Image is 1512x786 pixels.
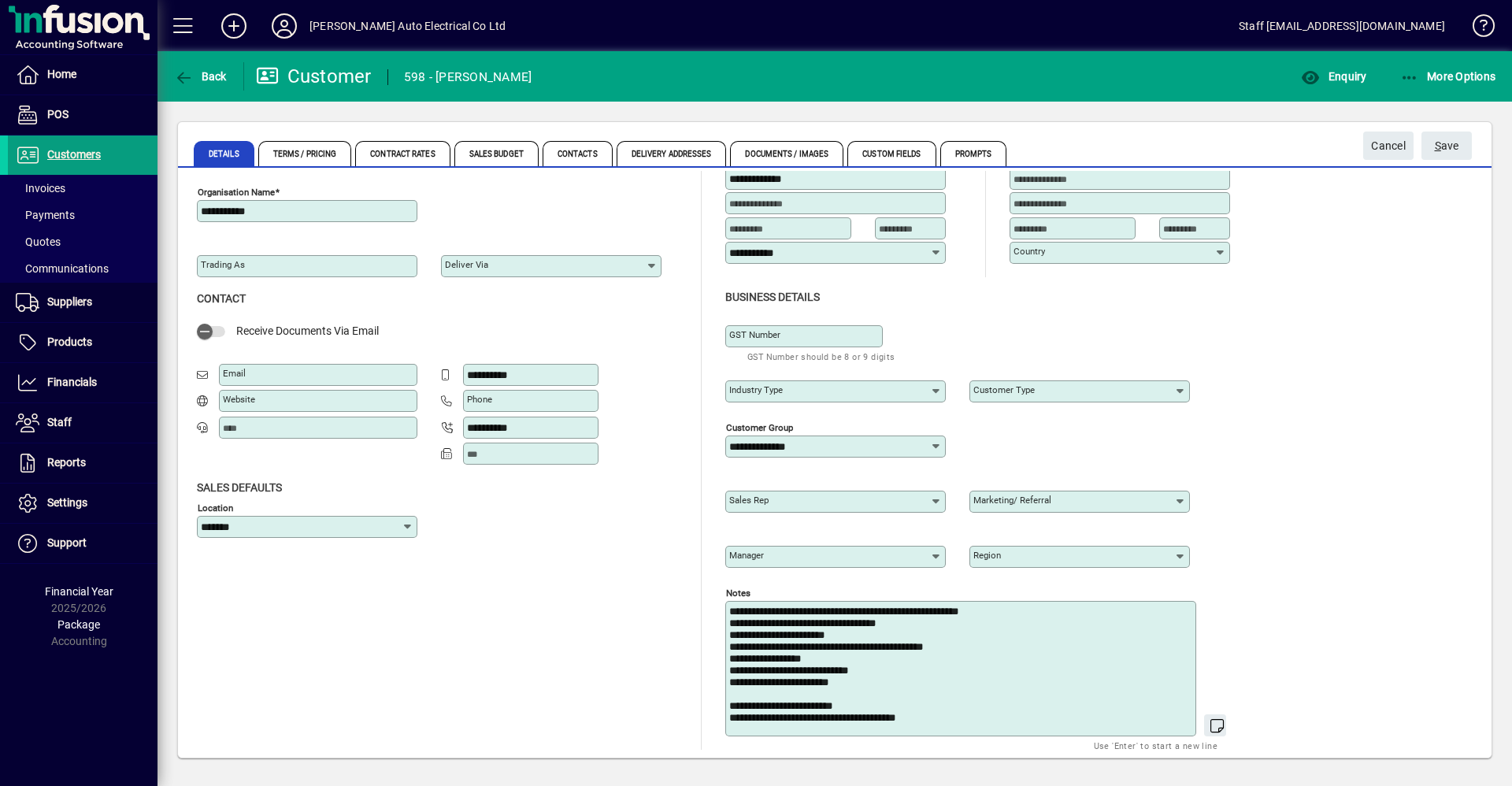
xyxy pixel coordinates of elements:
[8,403,157,443] a: Staff
[170,62,231,91] button: Back
[47,336,92,348] span: Products
[47,376,97,388] span: Financials
[1400,70,1496,83] span: More Options
[223,368,246,379] mat-label: Email
[1297,62,1370,91] button: Enquiry
[8,363,157,402] a: Financials
[209,12,259,40] button: Add
[8,484,157,523] a: Settings
[973,384,1035,395] mat-label: Customer type
[198,502,233,513] mat-label: Location
[201,259,245,270] mat-label: Trading as
[1461,3,1492,54] a: Knowledge Base
[729,495,769,506] mat-label: Sales rep
[198,187,275,198] mat-label: Organisation name
[729,384,783,395] mat-label: Industry type
[194,141,254,166] span: Details
[8,283,157,322] a: Suppliers
[747,347,895,365] mat-hint: GST Number should be 8 or 9 digits
[47,456,86,469] span: Reports
[1094,736,1217,754] mat-hint: Use 'Enter' to start a new line
[729,550,764,561] mat-label: Manager
[157,62,244,91] app-page-header-button: Back
[1396,62,1500,91] button: More Options
[940,141,1007,166] span: Prompts
[45,585,113,598] span: Financial Year
[1239,13,1445,39] div: Staff [EMAIL_ADDRESS][DOMAIN_NAME]
[47,416,72,428] span: Staff
[8,323,157,362] a: Products
[1435,139,1441,152] span: S
[1421,132,1472,160] button: Save
[725,291,820,303] span: Business details
[16,209,75,221] span: Payments
[8,228,157,255] a: Quotes
[174,70,227,83] span: Back
[730,141,843,166] span: Documents / Images
[454,141,539,166] span: Sales Budget
[256,64,372,89] div: Customer
[617,141,727,166] span: Delivery Addresses
[309,13,506,39] div: [PERSON_NAME] Auto Electrical Co Ltd
[729,329,780,340] mat-label: GST Number
[258,141,352,166] span: Terms / Pricing
[8,55,157,95] a: Home
[1014,246,1045,257] mat-label: Country
[197,292,246,305] span: Contact
[8,524,157,563] a: Support
[16,182,65,195] span: Invoices
[8,175,157,202] a: Invoices
[47,536,87,549] span: Support
[445,259,488,270] mat-label: Deliver via
[8,255,157,282] a: Communications
[16,262,109,275] span: Communications
[47,68,76,80] span: Home
[1371,133,1406,159] span: Cancel
[1301,70,1366,83] span: Enquiry
[47,108,69,120] span: POS
[973,550,1001,561] mat-label: Region
[355,141,450,166] span: Contract Rates
[8,443,157,483] a: Reports
[726,421,793,432] mat-label: Customer group
[973,495,1051,506] mat-label: Marketing/ Referral
[1435,133,1459,159] span: ave
[543,141,613,166] span: Contacts
[847,141,936,166] span: Custom Fields
[47,148,101,161] span: Customers
[8,95,157,135] a: POS
[726,587,750,598] mat-label: Notes
[1363,132,1414,160] button: Cancel
[467,394,492,405] mat-label: Phone
[223,394,255,405] mat-label: Website
[197,481,282,494] span: Sales defaults
[404,65,532,90] div: 598 - [PERSON_NAME]
[259,12,309,40] button: Profile
[57,618,100,631] span: Package
[236,324,379,337] span: Receive Documents Via Email
[16,235,61,248] span: Quotes
[8,202,157,228] a: Payments
[47,295,92,308] span: Suppliers
[47,496,87,509] span: Settings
